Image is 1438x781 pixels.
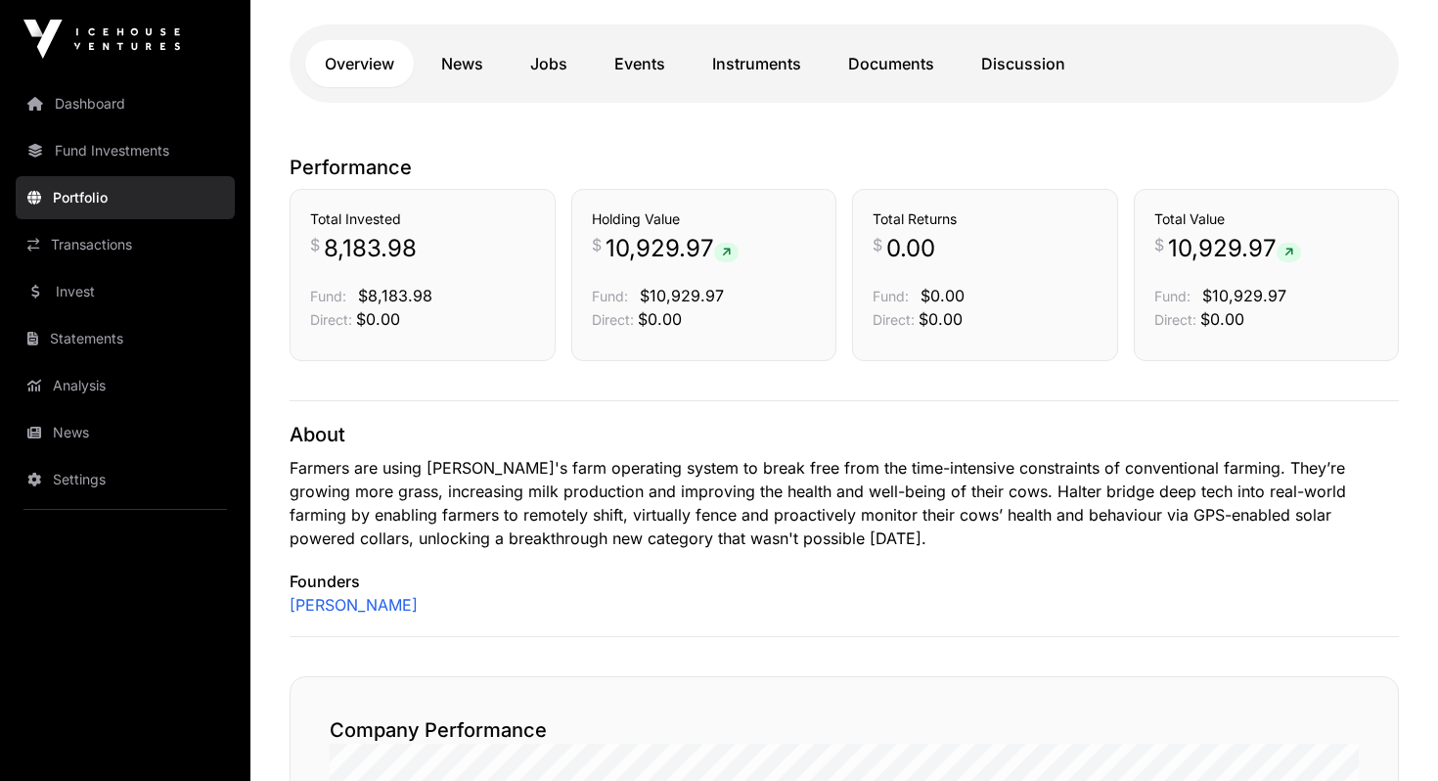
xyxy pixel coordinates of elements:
[16,411,235,454] a: News
[290,154,1399,181] p: Performance
[23,20,180,59] img: Icehouse Ventures Logo
[511,40,587,87] a: Jobs
[16,82,235,125] a: Dashboard
[873,288,909,304] span: Fund:
[16,458,235,501] a: Settings
[290,570,1399,593] p: Founders
[422,40,503,87] a: News
[592,233,602,256] span: $
[873,311,915,328] span: Direct:
[592,209,817,229] h3: Holding Value
[310,311,352,328] span: Direct:
[305,40,414,87] a: Overview
[1154,311,1196,328] span: Direct:
[873,209,1098,229] h3: Total Returns
[1154,233,1164,256] span: $
[16,364,235,407] a: Analysis
[16,223,235,266] a: Transactions
[16,176,235,219] a: Portfolio
[16,129,235,172] a: Fund Investments
[1154,209,1379,229] h3: Total Value
[638,309,682,329] span: $0.00
[1340,687,1438,781] iframe: Chat Widget
[290,593,418,617] a: [PERSON_NAME]
[962,40,1085,87] a: Discussion
[290,421,1399,448] p: About
[290,456,1399,550] p: Farmers are using [PERSON_NAME]'s farm operating system to break free from the time-intensive con...
[310,233,320,256] span: $
[886,233,935,264] span: 0.00
[592,311,634,328] span: Direct:
[16,270,235,313] a: Invest
[16,317,235,360] a: Statements
[305,40,1383,87] nav: Tabs
[640,286,724,305] span: $10,929.97
[324,233,417,264] span: 8,183.98
[873,233,882,256] span: $
[1202,286,1286,305] span: $10,929.97
[592,288,628,304] span: Fund:
[606,233,739,264] span: 10,929.97
[356,309,400,329] span: $0.00
[330,716,1359,744] h2: Company Performance
[919,309,963,329] span: $0.00
[1154,288,1191,304] span: Fund:
[829,40,954,87] a: Documents
[310,288,346,304] span: Fund:
[921,286,965,305] span: $0.00
[1200,309,1244,329] span: $0.00
[1168,233,1301,264] span: 10,929.97
[595,40,685,87] a: Events
[693,40,821,87] a: Instruments
[310,209,535,229] h3: Total Invested
[358,286,432,305] span: $8,183.98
